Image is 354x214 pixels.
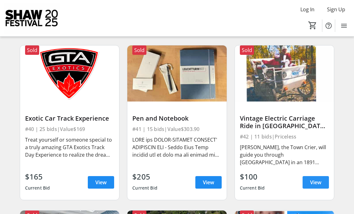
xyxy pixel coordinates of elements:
[25,125,114,133] div: #40 | 25 bids | Value $169
[132,115,222,122] div: Pen and Notebook
[310,179,321,186] span: View
[25,115,114,122] div: Exotic Car Track Experience
[300,6,314,13] span: Log In
[132,45,146,55] div: Sold
[132,182,157,194] div: Current Bid
[203,179,214,186] span: View
[303,176,329,189] a: View
[295,4,320,14] button: Log In
[307,20,318,31] button: Cart
[25,182,50,194] div: Current Bid
[322,4,350,14] button: Sign Up
[235,45,334,101] img: Vintage Electric Carriage Ride in Old Town Niagara-On-The-Lake with Seasonal Guide
[4,3,60,34] img: Shaw Festival's Logo
[25,136,114,159] div: Treat yourself or someone special to a truly amazing GTA Exotics Track Day Experience to realize ...
[95,179,107,186] span: View
[240,132,329,141] div: #42 | 11 bids | Priceless
[127,45,227,101] img: Pen and Notebook
[240,171,265,182] div: $100
[20,45,119,101] img: Exotic Car Track Experience
[327,6,345,13] span: Sign Up
[88,176,114,189] a: View
[25,171,50,182] div: $165
[132,171,157,182] div: $205
[240,115,329,130] div: Vintage Electric Carriage Ride in [GEOGRAPHIC_DATA] [GEOGRAPHIC_DATA] with Seasonal Guide
[240,144,329,166] div: [PERSON_NAME], the Town Crier, will guide you through [GEOGRAPHIC_DATA] in an 1891 [PERSON_NAME] ...
[240,182,265,194] div: Current Bid
[195,176,222,189] a: View
[240,45,254,55] div: Sold
[132,136,222,159] div: LORE ips DOLOR-SITAMET CONSECT' ADIPISCIN ELI - Seddo Eius Temp incidid utl et dolo ma ali enimad...
[338,19,350,32] button: Menu
[25,45,39,55] div: Sold
[322,19,335,32] button: Help
[132,125,222,133] div: #41 | 15 bids | Value $303.90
